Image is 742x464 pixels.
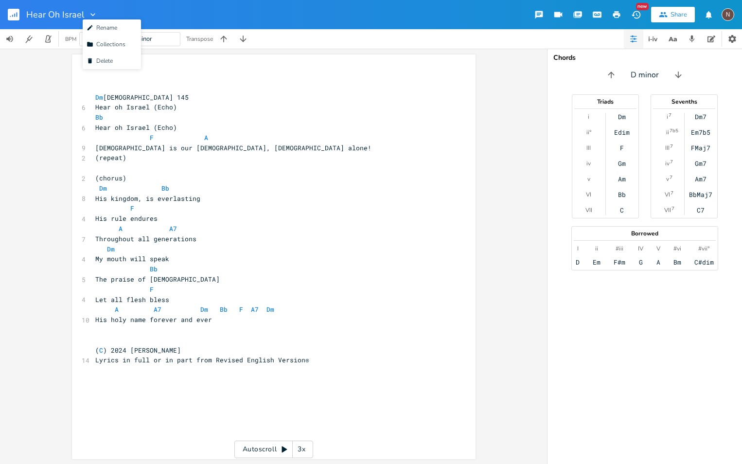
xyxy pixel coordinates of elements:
span: The praise of [DEMOGRAPHIC_DATA] [95,275,220,284]
div: F#m [614,258,625,266]
div: C#dim [694,258,714,266]
span: A [115,305,119,314]
span: A7 [169,224,177,233]
div: D [576,258,580,266]
div: ii [595,245,598,252]
div: C [620,206,624,214]
div: 3x [293,441,310,458]
span: His holy name forever and ever [95,315,212,324]
sup: 7 [670,158,673,166]
div: Am7 [695,175,707,183]
div: Share [671,10,687,19]
div: Gm [618,160,626,167]
div: v [666,175,669,183]
span: D minor [631,70,659,81]
span: F [150,285,154,294]
div: Dm [618,113,626,121]
span: D minor [130,35,152,43]
span: Bb [161,184,169,193]
button: Share [651,7,695,22]
sup: 7 [670,174,672,181]
div: ii [666,128,669,136]
span: Bb [150,265,158,273]
div: A [656,258,660,266]
div: FMaj7 [691,144,710,152]
div: iv [665,160,670,167]
div: IV [638,245,643,252]
div: #vii° [698,245,709,252]
sup: 7b5 [670,127,678,135]
span: ( ) 2024 [PERSON_NAME] [95,346,181,355]
div: v [587,175,590,183]
div: i [667,113,668,121]
span: Bb [220,305,228,314]
div: Am [618,175,626,183]
span: (repeat) [95,153,126,162]
span: Dm [200,305,208,314]
span: Let all flesh bless [95,295,169,304]
button: New [626,6,646,23]
span: [DEMOGRAPHIC_DATA] is our [DEMOGRAPHIC_DATA], [DEMOGRAPHIC_DATA] alone! [95,143,371,152]
div: III [665,144,670,152]
span: A [119,224,123,233]
div: Dm7 [695,113,707,121]
div: Chords [553,54,736,61]
div: Sevenths [651,99,717,105]
div: Transpose [186,36,213,42]
div: New [636,3,649,10]
div: #iii [616,245,623,252]
span: C [99,346,103,355]
span: Rename [87,24,117,31]
div: Em [593,258,601,266]
div: Borrowed [572,231,718,236]
div: C7 [697,206,705,214]
div: V [656,245,660,252]
span: Delete [87,57,113,64]
div: i [588,113,589,121]
span: (chorus) [95,174,126,182]
span: Lyrics in full or in part from Revised English Version® [95,356,309,364]
div: I [577,245,579,252]
div: VII [664,206,671,214]
span: A [204,133,208,142]
span: Collections [87,41,125,48]
div: VI [586,191,591,198]
span: Hear oh Israel (Echo) [95,123,177,132]
span: My mouth will speak [95,254,169,263]
sup: 7 [670,143,673,150]
span: [DEMOGRAPHIC_DATA] 145 [95,93,189,102]
sup: 7 [671,189,673,197]
span: His rule endures [95,214,158,223]
span: F [150,133,154,142]
div: G [639,258,643,266]
div: Edim [614,128,630,136]
div: ii° [586,128,591,136]
div: BPM [65,36,76,42]
div: Bb [618,191,626,198]
span: Dm [107,245,115,253]
span: Hear oh Israel (Echo) [95,103,177,111]
div: #vi [673,245,681,252]
div: III [586,144,591,152]
span: F [239,305,243,314]
div: Em7b5 [691,128,710,136]
span: A7 [251,305,259,314]
div: Nathan [722,8,734,21]
sup: 7 [669,111,671,119]
span: Dm [95,93,103,102]
div: Gm7 [695,160,707,167]
div: Autoscroll [234,441,313,458]
span: Bb [95,113,103,122]
div: Bm [673,258,681,266]
sup: 7 [671,205,674,213]
button: N [722,3,734,26]
span: F [130,204,134,213]
div: iv [586,160,591,167]
div: Triads [572,99,638,105]
div: BbMaj7 [689,191,712,198]
span: A7 [154,305,161,314]
span: Hear Oh Israel [26,10,84,19]
span: Throughout all generations [95,234,196,243]
div: VII [585,206,592,214]
span: Dm [266,305,274,314]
